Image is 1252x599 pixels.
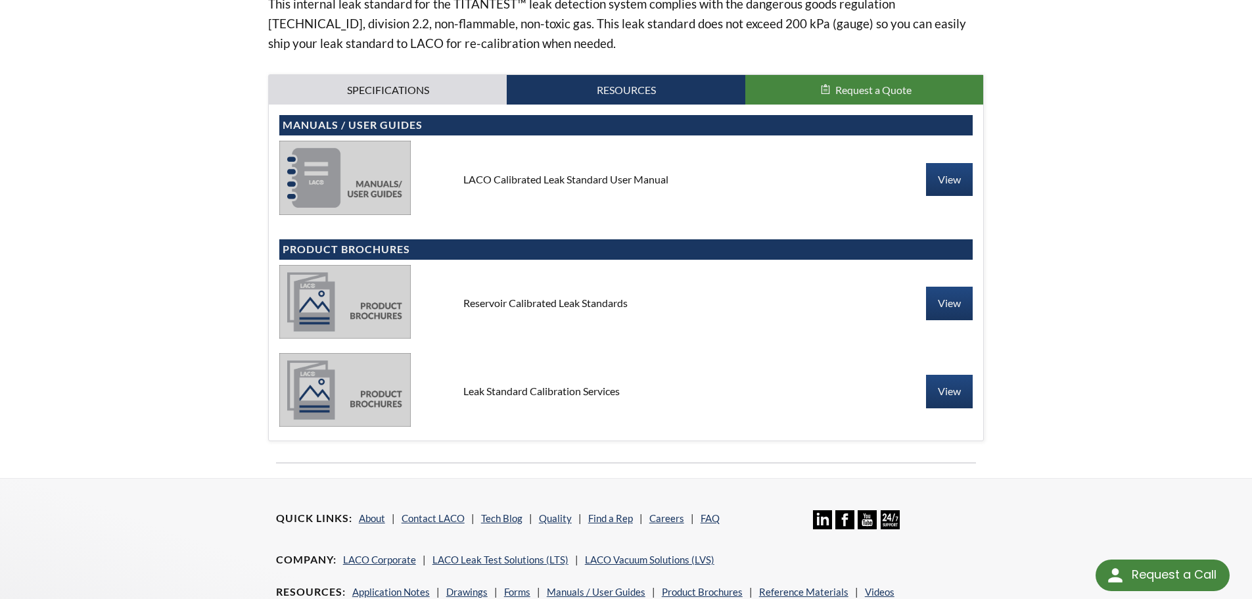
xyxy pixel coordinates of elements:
[881,510,900,529] img: 24/7 Support Icon
[453,384,800,398] div: Leak Standard Calibration Services
[276,512,352,525] h4: Quick Links
[283,243,970,256] h4: Product Brochures
[279,265,411,339] img: product_brochures-81b49242bb8394b31c113ade466a77c846893fb1009a796a1a03a1a1c57cbc37.jpg
[588,512,633,524] a: Find a Rep
[269,75,507,105] a: Specifications
[547,586,645,598] a: Manuals / User Guides
[1132,560,1217,590] div: Request a Call
[662,586,743,598] a: Product Brochures
[759,586,848,598] a: Reference Materials
[276,585,346,599] h4: Resources
[276,553,336,567] h4: Company
[701,512,720,524] a: FAQ
[1096,560,1230,591] div: Request a Call
[432,554,568,565] a: LACO Leak Test Solutions (LTS)
[402,512,465,524] a: Contact LACO
[481,512,522,524] a: Tech Blog
[926,163,973,196] a: View
[279,141,411,214] img: manuals-58eb83dcffeb6bffe51ad23c0c0dc674bfe46cf1c3d14eaecd86c55f24363f1d.jpg
[1105,565,1126,586] img: round button
[343,554,416,565] a: LACO Corporate
[507,75,745,105] a: Resources
[865,586,894,598] a: Videos
[359,512,385,524] a: About
[745,75,984,105] button: Request a Quote
[453,172,800,187] div: LACO Calibrated Leak Standard User Manual
[926,287,973,320] a: View
[881,519,900,531] a: 24/7 Support
[453,296,800,310] div: Reservoir Calibrated Leak Standards
[926,375,973,408] a: View
[539,512,572,524] a: Quality
[835,84,912,96] span: Request a Quote
[283,118,970,132] h4: Manuals / User Guides
[649,512,684,524] a: Careers
[446,586,488,598] a: Drawings
[585,554,714,565] a: LACO Vacuum Solutions (LVS)
[279,353,411,427] img: product_brochures-81b49242bb8394b31c113ade466a77c846893fb1009a796a1a03a1a1c57cbc37.jpg
[504,586,530,598] a: Forms
[352,586,430,598] a: Application Notes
